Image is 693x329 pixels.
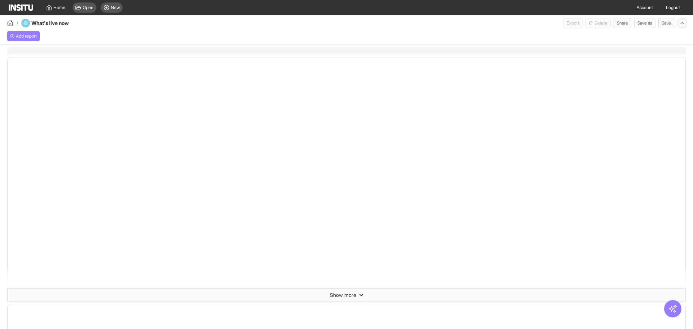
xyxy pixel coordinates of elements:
[17,20,18,27] span: /
[330,291,356,299] span: Show more
[7,31,40,41] div: Add a report to get started
[614,18,631,28] button: Share
[7,31,40,41] button: Add report
[563,18,583,28] button: Export
[53,5,65,10] span: Home
[16,33,37,39] span: Add report
[634,18,655,28] button: Save as
[658,18,674,28] button: Save
[8,289,685,302] button: Show more
[31,20,88,27] h4: What's live now
[585,18,611,28] span: You cannot delete a preset report.
[83,5,93,10] span: Open
[563,18,583,28] span: Can currently only export from Insights reports.
[585,18,611,28] button: Delete
[111,5,120,10] span: New
[21,19,88,27] div: What's live now
[6,19,18,27] button: /
[9,4,33,11] img: Logo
